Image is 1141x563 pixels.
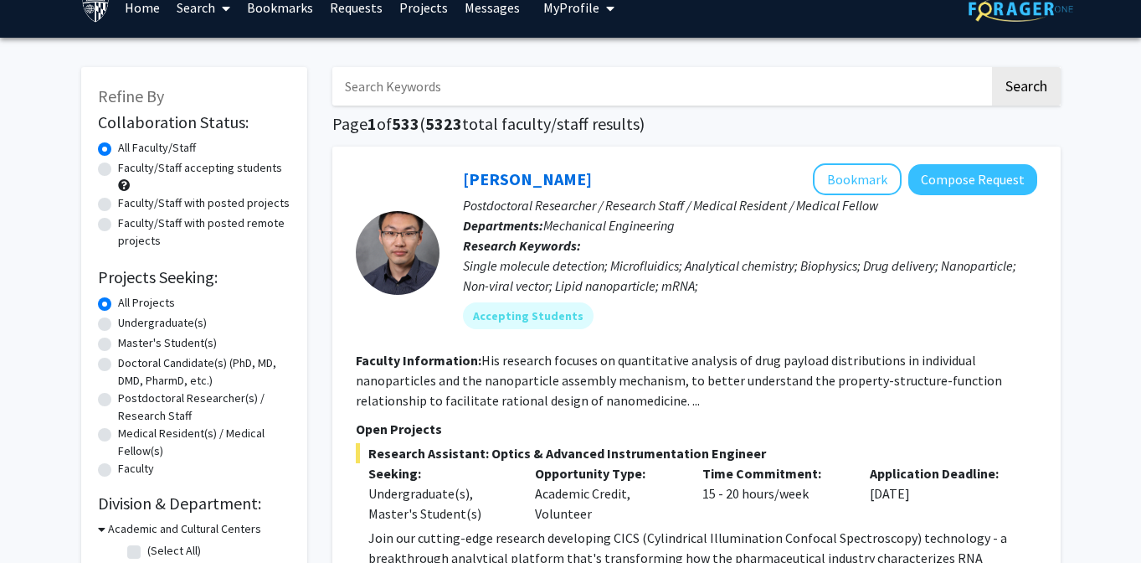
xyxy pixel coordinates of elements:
label: Faculty/Staff with posted projects [118,194,290,212]
span: 1 [367,113,377,134]
b: Faculty Information: [356,352,481,369]
b: Research Keywords: [463,237,581,254]
label: Faculty/Staff with posted remote projects [118,214,290,250]
label: Doctoral Candidate(s) (PhD, MD, DMD, PharmD, etc.) [118,354,290,390]
span: 5323 [425,113,462,134]
label: Faculty [118,460,154,478]
label: Medical Resident(s) / Medical Fellow(s) [118,425,290,460]
h2: Division & Department: [98,493,290,514]
iframe: Chat [13,488,71,550]
p: Opportunity Type: [535,463,677,483]
div: [DATE] [857,463,1025,524]
input: Search Keywords [332,67,989,106]
fg-read-more: His research focuses on quantitative analysis of drug payload distributions in individual nanopar... [356,352,1002,409]
button: Search [992,67,1061,106]
label: All Projects [118,294,175,312]
p: Postdoctoral Researcher / Research Staff / Medical Resident / Medical Fellow [463,195,1037,215]
span: Refine By [98,85,164,106]
h1: Page of ( total faculty/staff results) [332,114,1061,134]
p: Seeking: [368,463,511,483]
h2: Collaboration Status: [98,112,290,132]
label: Faculty/Staff accepting students [118,159,282,177]
p: Open Projects [356,419,1037,439]
b: Departments: [463,217,543,234]
button: Compose Request to Sixuan Li [908,164,1037,195]
h2: Projects Seeking: [98,267,290,287]
div: Academic Credit, Volunteer [522,463,690,524]
label: Postdoctoral Researcher(s) / Research Staff [118,390,290,425]
span: 533 [392,113,419,134]
label: (Select All) [147,542,201,560]
label: All Faculty/Staff [118,139,196,157]
h3: Academic and Cultural Centers [108,520,261,538]
p: Application Deadline: [870,463,1012,483]
div: Undergraduate(s), Master's Student(s) [368,483,511,524]
label: Master's Student(s) [118,334,217,352]
label: Undergraduate(s) [118,314,207,332]
span: Mechanical Engineering [543,217,675,234]
p: Time Commitment: [702,463,845,483]
div: 15 - 20 hours/week [690,463,857,524]
a: [PERSON_NAME] [463,168,592,189]
span: Research Assistant: Optics & Advanced Instrumentation Engineer [356,443,1037,463]
div: Single molecule detection; Microfluidics; Analytical chemistry; Biophysics; Drug delivery; Nanopa... [463,256,1037,296]
mat-chip: Accepting Students [463,302,594,329]
button: Add Sixuan Li to Bookmarks [813,163,902,195]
